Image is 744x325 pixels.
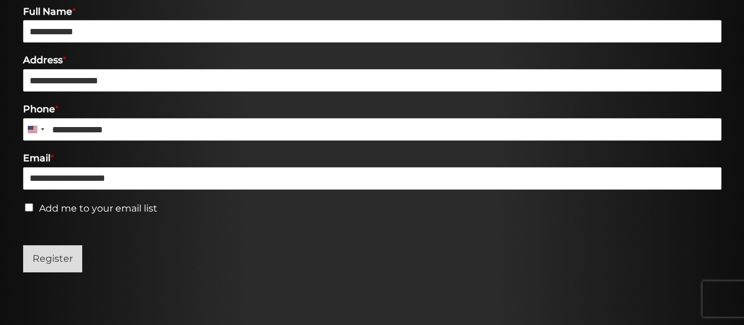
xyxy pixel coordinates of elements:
label: Address [23,54,722,67]
label: Full Name [23,6,722,18]
label: Add me to your email list [39,203,157,214]
input: Phone [23,118,722,141]
label: Phone [23,103,722,116]
button: Register [23,245,82,272]
label: Email [23,152,722,165]
button: Selected country [23,118,48,141]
